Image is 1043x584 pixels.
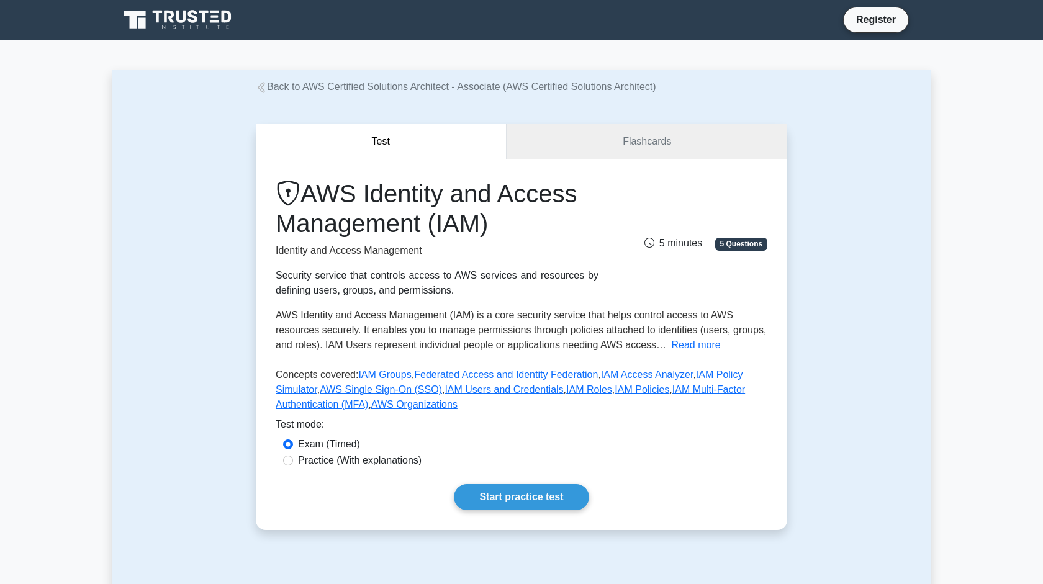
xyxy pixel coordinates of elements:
a: IAM Access Analyzer [601,369,693,380]
a: IAM Groups [358,369,411,380]
span: 5 Questions [715,238,767,250]
a: IAM Roles [566,384,612,395]
div: Security service that controls access to AWS services and resources by defining users, groups, an... [276,268,598,298]
span: AWS Identity and Access Management (IAM) is a core security service that helps control access to ... [276,310,766,350]
a: Federated Access and Identity Federation [414,369,598,380]
a: IAM Policies [615,384,669,395]
a: IAM Users and Credentials [445,384,563,395]
a: AWS Organizations [371,399,458,410]
a: Flashcards [507,124,787,159]
a: Start practice test [454,484,589,510]
p: Identity and Access Management [276,243,598,258]
span: 5 minutes [644,238,702,248]
label: Practice (With explanations) [298,453,422,468]
a: Register [849,12,903,27]
div: Test mode: [276,417,767,437]
button: Read more [672,338,721,353]
label: Exam (Timed) [298,437,360,452]
button: Test [256,124,507,159]
h1: AWS Identity and Access Management (IAM) [276,179,598,238]
a: Back to AWS Certified Solutions Architect - Associate (AWS Certified Solutions Architect) [256,81,656,92]
a: AWS Single Sign-On (SSO) [320,384,442,395]
p: Concepts covered: , , , , , , , , , [276,367,767,417]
